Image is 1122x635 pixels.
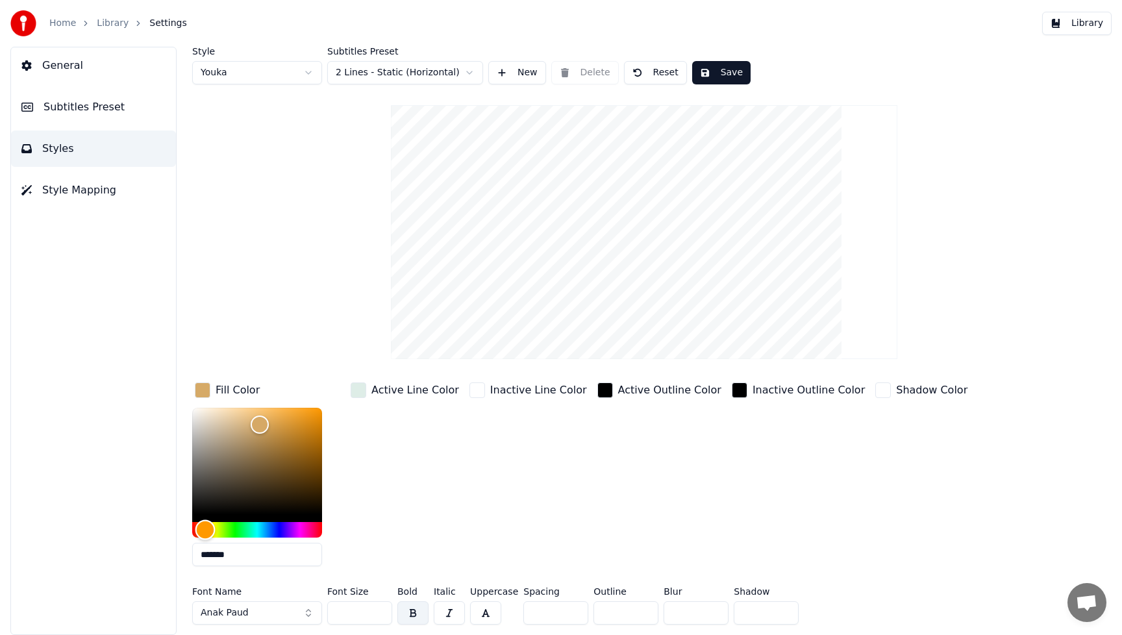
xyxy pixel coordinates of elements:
[97,17,129,30] a: Library
[618,382,721,398] div: Active Outline Color
[327,47,483,56] label: Subtitles Preset
[44,99,125,115] span: Subtitles Preset
[692,61,751,84] button: Save
[734,587,799,596] label: Shadow
[371,382,459,398] div: Active Line Color
[11,172,176,208] button: Style Mapping
[192,587,322,596] label: Font Name
[49,17,76,30] a: Home
[11,131,176,167] button: Styles
[192,380,262,401] button: Fill Color
[42,58,83,73] span: General
[1042,12,1112,35] button: Library
[595,380,724,401] button: Active Outline Color
[201,606,249,619] span: Anak Paud
[49,17,187,30] nav: breadcrumb
[729,380,867,401] button: Inactive Outline Color
[664,587,729,596] label: Blur
[42,141,74,156] span: Styles
[10,10,36,36] img: youka
[11,89,176,125] button: Subtitles Preset
[192,47,322,56] label: Style
[753,382,865,398] div: Inactive Outline Color
[873,380,970,401] button: Shadow Color
[467,380,590,401] button: Inactive Line Color
[470,587,518,596] label: Uppercase
[434,587,465,596] label: Italic
[327,587,392,596] label: Font Size
[896,382,967,398] div: Shadow Color
[490,382,587,398] div: Inactive Line Color
[523,587,588,596] label: Spacing
[216,382,260,398] div: Fill Color
[348,380,462,401] button: Active Line Color
[397,587,429,596] label: Bold
[192,522,322,538] div: Hue
[149,17,186,30] span: Settings
[488,61,546,84] button: New
[11,47,176,84] button: General
[624,61,687,84] button: Reset
[192,408,322,514] div: Color
[1067,583,1106,622] a: Open chat
[42,182,116,198] span: Style Mapping
[593,587,658,596] label: Outline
